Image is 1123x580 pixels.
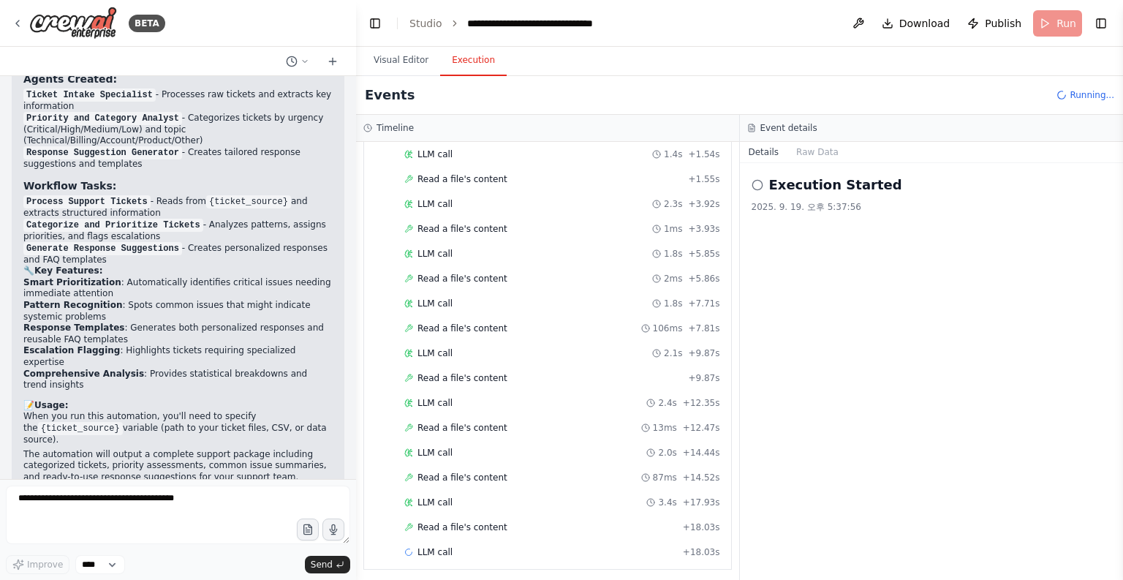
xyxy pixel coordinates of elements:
[664,248,682,260] span: 1.8s
[683,546,720,558] span: + 18.03s
[23,180,116,192] strong: Workflow Tasks:
[23,89,333,113] li: - Processes raw tickets and extracts key information
[23,242,182,255] code: Generate Response Suggestions
[653,472,677,483] span: 87ms
[417,472,507,483] span: Read a file's content
[417,497,453,508] span: LLM call
[664,148,682,160] span: 1.4s
[23,277,121,287] strong: Smart Prioritization
[23,369,333,391] li: : Provides statistical breakdowns and trend insights
[664,347,682,359] span: 2.1s
[305,556,350,573] button: Send
[688,148,719,160] span: + 1.54s
[688,323,719,334] span: + 7.81s
[409,18,442,29] a: Studio
[961,10,1027,37] button: Publish
[688,223,719,235] span: + 3.93s
[664,298,682,309] span: 1.8s
[409,16,632,31] nav: breadcrumb
[27,559,63,570] span: Improve
[23,219,203,232] code: Categorize and Prioritize Tickets
[6,555,69,574] button: Improve
[688,298,719,309] span: + 7.71s
[417,447,453,459] span: LLM call
[417,397,453,409] span: LLM call
[23,411,333,445] p: When you run this automation, you'll need to specify the variable (path to your ticket files, CSV...
[683,472,720,483] span: + 14.52s
[206,195,291,208] code: {ticket_source}
[129,15,165,32] div: BETA
[417,223,507,235] span: Read a file's content
[23,113,333,147] li: - Categorizes tickets by urgency (Critical/High/Medium/Low) and topic (Technical/Billing/Account/...
[664,198,682,210] span: 2.3s
[658,497,676,508] span: 3.4s
[23,300,333,323] li: : Spots common issues that might indicate systemic problems
[280,53,315,70] button: Switch to previous chat
[417,148,453,160] span: LLM call
[23,300,122,310] strong: Pattern Recognition
[876,10,956,37] button: Download
[417,546,453,558] span: LLM call
[365,85,415,105] h2: Events
[417,298,453,309] span: LLM call
[23,369,144,379] strong: Comprehensive Analysis
[683,447,720,459] span: + 14.44s
[1091,13,1111,34] button: Show right sidebar
[34,400,69,410] strong: Usage:
[653,323,683,334] span: 106ms
[23,265,333,277] h2: 🔧
[23,449,333,483] p: The automation will output a complete support package including categorized tickets, priority ass...
[23,196,333,219] li: - Reads from and extracts structured information
[23,323,124,333] strong: Response Templates
[417,347,453,359] span: LLM call
[23,146,182,159] code: Response Suggestion Generator
[417,248,453,260] span: LLM call
[688,273,719,285] span: + 5.86s
[23,243,333,266] li: - Creates personalized responses and FAQ templates
[752,201,1112,213] div: 2025. 9. 19. 오후 5:37:56
[23,345,120,355] strong: Escalation Flagging
[417,521,507,533] span: Read a file's content
[740,142,788,162] button: Details
[23,88,156,102] code: Ticket Intake Specialist
[23,219,333,243] li: - Analyzes patterns, assigns priorities, and flags escalations
[683,497,720,508] span: + 17.93s
[664,273,683,285] span: 2ms
[417,273,507,285] span: Read a file's content
[297,519,319,541] button: Upload files
[985,16,1021,31] span: Publish
[653,422,677,434] span: 13ms
[417,173,507,185] span: Read a file's content
[688,248,719,260] span: + 5.85s
[658,397,676,409] span: 2.4s
[23,147,333,170] li: - Creates tailored response suggestions and templates
[23,323,333,345] li: : Generates both personalized responses and reusable FAQ templates
[417,422,507,434] span: Read a file's content
[417,198,453,210] span: LLM call
[769,175,902,195] h2: Execution Started
[23,112,182,125] code: Priority and Category Analyst
[23,400,333,412] h2: 📝
[683,422,720,434] span: + 12.47s
[29,7,117,39] img: Logo
[38,422,123,435] code: {ticket_source}
[34,265,102,276] strong: Key Features:
[688,198,719,210] span: + 3.92s
[23,277,333,300] li: : Automatically identifies critical issues needing immediate attention
[311,559,333,570] span: Send
[683,397,720,409] span: + 12.35s
[23,73,117,85] strong: Agents Created:
[683,521,720,533] span: + 18.03s
[440,45,507,76] button: Execution
[688,347,719,359] span: + 9.87s
[658,447,676,459] span: 2.0s
[365,13,385,34] button: Hide left sidebar
[362,45,440,76] button: Visual Editor
[23,345,333,368] li: : Highlights tickets requiring specialized expertise
[1070,89,1114,101] span: Running...
[760,122,817,134] h3: Event details
[23,195,151,208] code: Process Support Tickets
[377,122,414,134] h3: Timeline
[899,16,950,31] span: Download
[787,142,847,162] button: Raw Data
